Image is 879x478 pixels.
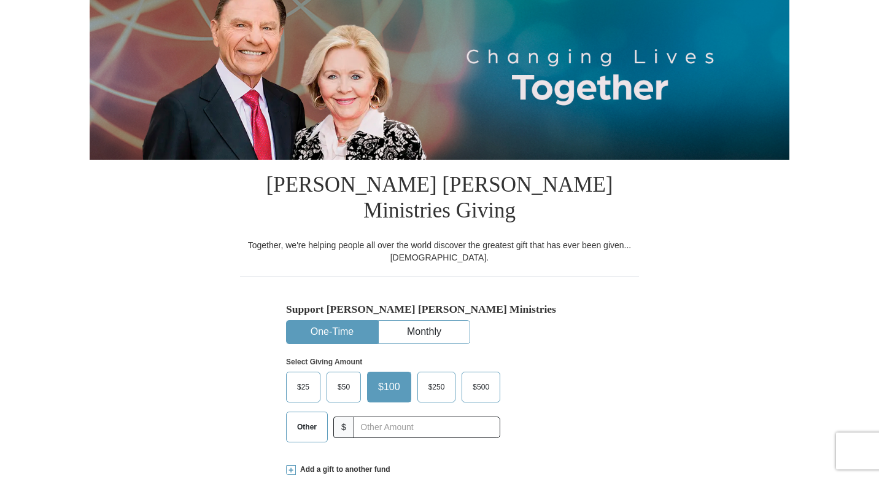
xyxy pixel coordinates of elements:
[372,378,406,396] span: $100
[240,160,639,239] h1: [PERSON_NAME] [PERSON_NAME] Ministries Giving
[422,378,451,396] span: $250
[291,378,316,396] span: $25
[379,321,470,343] button: Monthly
[354,417,500,438] input: Other Amount
[296,464,390,475] span: Add a gift to another fund
[333,417,354,438] span: $
[467,378,495,396] span: $500
[291,418,323,436] span: Other
[240,239,639,264] div: Together, we're helping people all over the world discover the greatest gift that has ever been g...
[286,358,362,366] strong: Select Giving Amount
[286,303,593,316] h5: Support [PERSON_NAME] [PERSON_NAME] Ministries
[287,321,378,343] button: One-Time
[331,378,356,396] span: $50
